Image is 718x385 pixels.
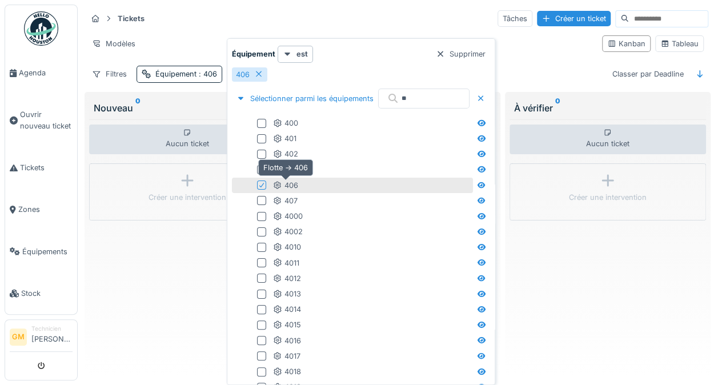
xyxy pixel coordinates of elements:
span: Équipements [22,246,73,257]
span: Stock [21,288,73,299]
strong: Équipement [232,49,275,59]
span: Agenda [19,67,73,78]
div: 4018 [273,366,301,377]
div: Équipement [155,69,217,79]
div: 4010 [273,242,301,252]
div: Kanban [607,38,645,49]
div: 4017 [273,351,300,362]
div: Flotte -> 406 [258,159,313,176]
div: Créer une intervention [569,192,647,203]
div: Modèles [87,35,141,52]
div: Supprimer [431,46,490,62]
div: 4011 [273,258,299,268]
div: 406 [236,69,250,80]
div: À vérifier [514,101,701,115]
sup: 0 [555,101,560,115]
div: 400 [273,118,298,129]
div: 4016 [273,335,301,346]
div: Technicien [31,324,73,333]
span: Ouvrir nouveau ticket [20,109,73,131]
div: 407 [273,195,298,206]
div: Aucun ticket [510,125,706,154]
sup: 0 [135,101,141,115]
div: 4012 [273,273,301,284]
span: Tickets [20,162,73,173]
span: Zones [18,204,73,215]
div: Sélectionner parmi les équipements [232,91,378,106]
div: Aucun ticket [89,125,286,154]
div: 4015 [273,319,301,330]
li: [PERSON_NAME] [31,324,73,349]
div: Tableau [660,38,699,49]
div: 4014 [273,304,301,315]
div: Nouveau [94,101,281,115]
div: Tâches [498,10,532,27]
div: 4002 [273,226,303,237]
div: Créer une intervention [149,192,226,203]
img: Badge_color-CXgf-gQk.svg [24,11,58,46]
li: GM [10,328,27,346]
span: : 406 [196,70,217,78]
strong: Tickets [113,13,149,24]
div: 401 [273,133,296,144]
div: 406 [273,180,298,191]
div: Filtres [87,66,132,82]
div: 402 [273,149,298,159]
strong: est [296,49,308,59]
div: 4000 [273,211,303,222]
div: 4013 [273,288,301,299]
div: Classer par Deadline [607,66,689,82]
div: Créer un ticket [537,11,611,26]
